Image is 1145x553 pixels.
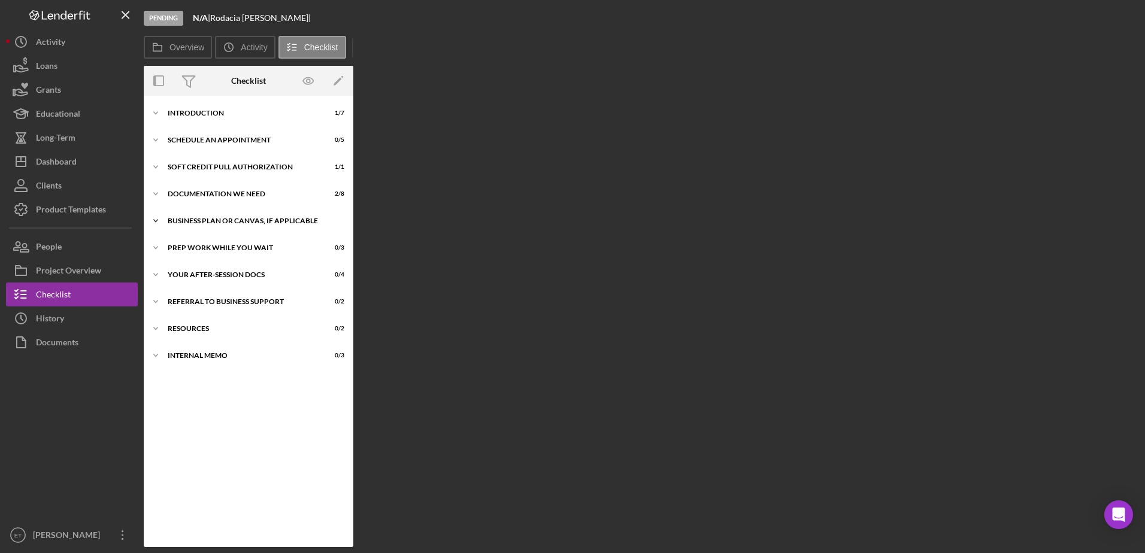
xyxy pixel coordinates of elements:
[169,42,204,52] label: Overview
[6,259,138,282] button: Project Overview
[36,102,80,129] div: Educational
[36,282,71,309] div: Checklist
[6,282,138,306] button: Checklist
[168,244,314,251] div: Prep Work While You Wait
[323,110,344,117] div: 1 / 7
[36,197,106,224] div: Product Templates
[36,30,65,57] div: Activity
[304,42,338,52] label: Checklist
[168,298,314,305] div: Referral to Business Support
[168,190,314,197] div: Documentation We Need
[193,13,208,23] b: N/A
[323,136,344,144] div: 0 / 5
[168,163,314,171] div: Soft Credit Pull Authorization
[36,259,101,285] div: Project Overview
[36,174,62,200] div: Clients
[168,217,338,224] div: Business Plan or Canvas, if applicable
[323,325,344,332] div: 0 / 2
[144,36,212,59] button: Overview
[6,150,138,174] button: Dashboard
[6,235,138,259] button: People
[168,110,314,117] div: Introduction
[323,352,344,359] div: 0 / 3
[210,13,311,23] div: Rodacia [PERSON_NAME] |
[1104,500,1133,529] div: Open Intercom Messenger
[168,271,314,278] div: Your After-Session Docs
[323,190,344,197] div: 2 / 8
[323,271,344,278] div: 0 / 4
[36,330,78,357] div: Documents
[36,150,77,177] div: Dashboard
[14,532,22,539] text: ET
[36,235,62,262] div: People
[193,13,210,23] div: |
[278,36,346,59] button: Checklist
[6,523,138,547] button: ET[PERSON_NAME]
[231,76,266,86] div: Checklist
[6,78,138,102] button: Grants
[36,54,57,81] div: Loans
[6,197,138,221] button: Product Templates
[6,126,138,150] button: Long-Term
[6,30,138,54] button: Activity
[36,78,61,105] div: Grants
[168,352,314,359] div: Internal Memo
[323,244,344,251] div: 0 / 3
[6,330,138,354] button: Documents
[215,36,275,59] button: Activity
[168,325,314,332] div: Resources
[323,298,344,305] div: 0 / 2
[144,11,183,26] div: Pending
[168,136,314,144] div: Schedule An Appointment
[36,126,75,153] div: Long-Term
[6,102,138,126] button: Educational
[241,42,267,52] label: Activity
[6,306,138,330] button: History
[323,163,344,171] div: 1 / 1
[6,54,138,78] button: Loans
[6,174,138,197] button: Clients
[36,306,64,333] div: History
[30,523,108,550] div: [PERSON_NAME]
